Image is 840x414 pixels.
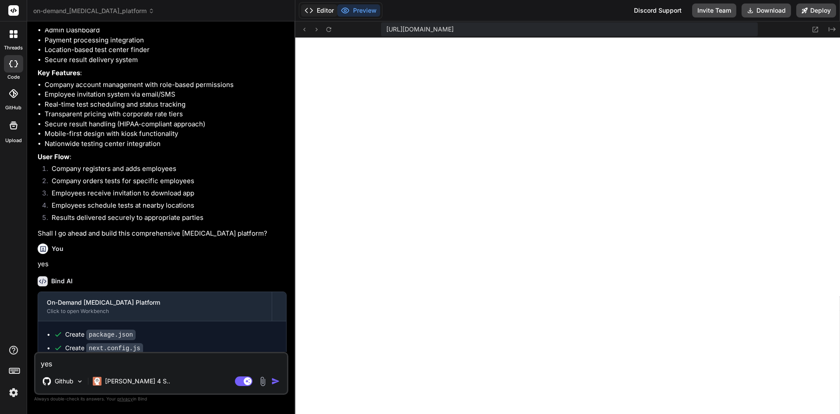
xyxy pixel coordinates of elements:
[6,385,21,400] img: settings
[34,395,288,403] p: Always double-check its answers. Your in Bind
[45,100,287,110] li: Real-time test scheduling and status tracking
[47,308,263,315] div: Click to open Workbench
[45,109,287,119] li: Transparent pricing with corporate rate tiers
[55,377,73,386] p: Github
[76,378,84,385] img: Pick Models
[65,344,143,353] div: Create
[629,3,687,17] div: Discord Support
[51,277,73,285] h6: Bind AI
[86,343,143,354] code: next.config.js
[45,188,287,201] li: Employees receive invitation to download app
[45,129,287,139] li: Mobile-first design with kiosk functionality
[45,213,287,225] li: Results delivered securely to appropriate parties
[117,396,133,401] span: privacy
[45,90,287,100] li: Employee invitation system via email/SMS
[45,25,287,35] li: Admin Dashboard
[38,68,287,78] p: :
[38,229,287,239] p: Shall I go ahead and build this comprehensive [MEDICAL_DATA] platform?
[45,55,287,65] li: Secure result delivery system
[45,80,287,90] li: Company account management with role-based permissions
[742,3,791,17] button: Download
[47,298,263,307] div: On-Demand [MEDICAL_DATA] Platform
[796,3,836,17] button: Deploy
[45,139,287,149] li: Nationwide testing center integration
[4,44,23,52] label: threads
[105,377,170,386] p: [PERSON_NAME] 4 S..
[386,25,454,34] span: [URL][DOMAIN_NAME]
[38,153,70,161] strong: User Flow
[65,330,136,339] div: Create
[271,377,280,386] img: icon
[52,244,63,253] h6: You
[45,176,287,188] li: Company orders tests for specific employees
[692,3,736,17] button: Invite Team
[45,119,287,129] li: Secure result handling (HIPAA-compliant approach)
[337,4,380,17] button: Preview
[38,69,80,77] strong: Key Features
[38,259,287,269] p: yes
[86,330,136,340] code: package.json
[301,4,337,17] button: Editor
[5,137,22,144] label: Upload
[295,38,840,414] iframe: Preview
[45,201,287,213] li: Employees schedule tests at nearby locations
[5,104,21,111] label: GitHub
[258,376,268,386] img: attachment
[93,377,101,386] img: Claude 4 Sonnet
[38,292,272,321] button: On-Demand [MEDICAL_DATA] PlatformClick to open Workbench
[7,73,20,81] label: code
[38,152,287,162] p: :
[33,7,154,15] span: on-demand_[MEDICAL_DATA]_platform
[45,35,287,45] li: Payment processing integration
[45,164,287,176] li: Company registers and adds employees
[45,45,287,55] li: Location-based test center finder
